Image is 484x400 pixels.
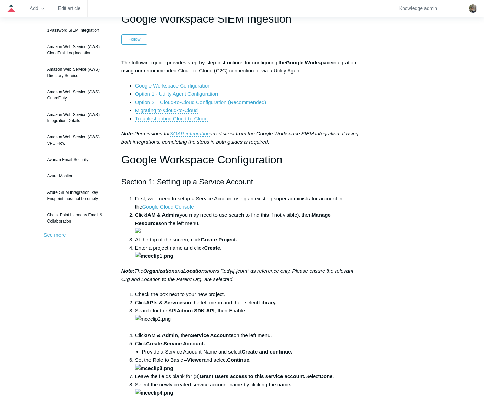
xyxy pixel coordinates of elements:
[135,228,141,233] img: 40195907996051
[200,373,305,379] strong: Grant users access to this service account.
[135,339,363,356] li: Click
[44,131,111,150] a: Amazon Web Service (AWS) VPC Flow
[135,195,363,211] li: First, we'll need to setup a Service Account using an existing super administrator account in the
[30,6,44,10] zd-hc-trigger: Add
[135,389,173,397] img: mceclip4.png
[146,212,178,218] strong: IAM & Admin
[44,40,111,59] a: Amazon Web Service (AWS) CloudTrail Log Ingestion
[183,268,205,274] strong: Location
[44,24,111,37] a: 1Password SIEM Integration
[135,91,218,97] a: Option 1 - Utility Agent Configuration
[44,209,111,228] a: Check Point Harmony Email & Collaboration
[146,341,205,346] strong: Create Service Account.
[121,11,363,27] h1: Google Workspace SIEM Ingestion
[135,331,363,339] li: Click , then on the left menu.
[135,211,363,236] li: Click (you may need to use search to find this if not visible), then on the left menu.
[121,131,134,136] strong: Note:
[146,299,185,305] strong: APIs & Services
[135,372,363,381] li: Leave the fields blank for (3) Select .
[135,382,292,396] strong: .
[320,373,333,379] strong: Done
[135,236,363,244] li: At the top of the screen, click
[135,307,363,331] li: Search for the API , then Enable it.
[176,308,214,314] strong: Admin SDK API
[135,83,211,89] a: Google Workspace Configuration
[135,364,173,372] img: mceclip3.png
[58,6,80,10] a: Edit article
[191,332,234,338] strong: Service Accounts
[121,59,356,74] span: The following guide provides step-by-step instructions for configuring the integration using our ...
[201,237,237,242] strong: Create Project.
[242,349,292,355] strong: Create and continue.
[44,170,111,183] a: Azure Monitor
[135,99,266,105] a: Option 2 – Cloud-to-Cloud Configuration (Recommended)
[121,268,353,282] em: The and shows "todyl[.]com" as reference only. Please ensure the relevant Org and Location to the...
[135,245,222,259] strong: Create.
[135,357,251,371] strong: Continue.
[286,59,332,65] strong: Google Workspace
[44,108,111,127] a: Amazon Web Service (AWS) Integration Details
[44,63,111,82] a: Amazon Web Service (AWS) Directory Service
[258,299,277,305] strong: Library.
[469,4,477,13] img: user avatar
[121,131,359,145] em: Permissions for are distinct from the Google Workspace SIEM integration. If using both integratio...
[135,107,198,114] a: Migrating to Cloud-to-Cloud
[44,232,66,238] a: See more
[44,153,111,166] a: Avanan Email Security
[187,357,204,363] strong: Viewer
[135,116,208,122] a: Troubleshooting Cloud-to-Cloud
[469,4,477,13] zd-hc-trigger: Click your profile icon to open the profile menu
[135,252,173,260] img: mceclip1.png
[170,131,210,137] a: SOAR integration
[135,356,363,372] li: Set the Role to Basic – and select
[121,176,363,188] h2: Section 1: Setting up a Service Account
[135,298,363,307] li: Click on the left menu and then select
[143,268,175,274] strong: Organization
[135,290,363,298] li: Check the box next to your new project.
[44,85,111,105] a: Amazon Web Service (AWS) GuardDuty
[399,6,437,10] a: Knowledge admin
[146,332,178,338] strong: IAM & Admin
[135,315,171,323] img: mceclip2.png
[44,186,111,205] a: Azure SIEM Integration: key Endpoint must not be empty
[121,268,134,274] strong: Note:
[121,34,148,44] button: Follow Article
[142,348,363,356] li: Provide a Service Account Name and select
[121,151,363,169] h1: Google Workspace Configuration
[142,204,194,210] a: Google Cloud Console
[135,244,363,260] li: Enter a project name and click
